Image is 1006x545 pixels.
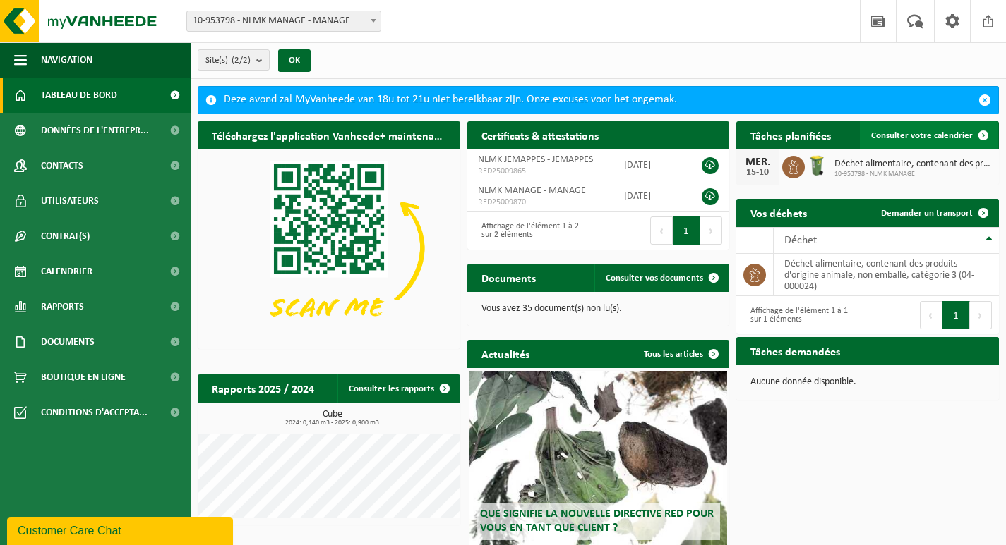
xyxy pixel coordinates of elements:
button: OK [278,49,311,72]
h2: Vos déchets [736,199,821,226]
td: [DATE] [613,180,685,212]
div: Affichage de l'élément 1 à 2 sur 2 éléments [474,215,592,246]
span: Site(s) [205,50,251,71]
img: WB-0140-HPE-GN-50 [805,154,829,178]
span: 10-953798 - NLMK MANAGE - MANAGE [187,11,381,31]
td: déchet alimentaire, contenant des produits d'origine animale, non emballé, catégorie 3 (04-000024) [774,254,999,296]
div: Deze avond zal MyVanheede van 18u tot 21u niet bereikbaar zijn. Onze excuses voor het ongemak. [224,87,971,114]
span: RED25009865 [478,166,603,177]
span: Consulter vos documents [606,274,703,283]
span: Calendrier [41,254,92,289]
span: Utilisateurs [41,183,99,219]
h3: Cube [205,410,460,427]
button: Next [970,301,992,329]
button: Previous [650,216,673,245]
div: MER. [743,157,772,168]
span: Documents [41,324,95,360]
span: Navigation [41,42,92,78]
span: Demander un transport [881,209,973,218]
span: Que signifie la nouvelle directive RED pour vous en tant que client ? [480,508,714,533]
iframe: chat widget [7,514,236,545]
span: NLMK JEMAPPES - JEMAPPES [478,154,593,165]
h2: Tâches planifiées [736,121,845,149]
span: Rapports [41,289,84,324]
span: 10-953798 - NLMK MANAGE [834,170,992,178]
count: (2/2) [232,56,251,65]
h2: Téléchargez l'application Vanheede+ maintenant! [198,121,460,149]
a: Demander un transport [870,199,998,227]
span: Boutique en ligne [41,360,126,395]
img: Download de VHEPlus App [198,149,460,346]
p: Vous avez 35 document(s) non lu(s). [481,304,716,314]
span: Déchet alimentaire, contenant des produits d'origine animale, non emballé, catég... [834,159,992,170]
button: Previous [920,301,942,329]
button: 1 [673,216,700,245]
span: Tableau de bord [41,78,117,113]
h2: Tâches demandées [736,337,854,365]
span: Consulter votre calendrier [871,131,973,140]
a: Consulter votre calendrier [860,121,998,149]
span: Données de l'entrepr... [41,113,149,148]
span: 2024: 0,140 m3 - 2025: 0,900 m3 [205,420,460,427]
span: Contacts [41,148,83,183]
span: NLMK MANAGE - MANAGE [478,185,586,196]
a: Consulter vos documents [594,264,728,292]
h2: Certificats & attestations [467,121,613,149]
span: Conditions d'accepta... [41,395,148,430]
a: Consulter les rapports [337,374,459,403]
h2: Rapports 2025 / 2024 [198,374,328,402]
button: Site(s)(2/2) [198,49,270,71]
div: Affichage de l'élément 1 à 1 sur 1 éléments [743,300,861,331]
td: [DATE] [613,149,685,180]
span: Contrat(s) [41,219,90,254]
span: 10-953798 - NLMK MANAGE - MANAGE [186,11,381,32]
h2: Documents [467,264,550,291]
h2: Actualités [467,340,544,367]
p: Aucune donnée disponible. [750,377,985,387]
button: Next [700,216,722,245]
span: RED25009870 [478,197,603,208]
div: 15-10 [743,168,772,178]
a: Tous les articles [633,340,728,368]
span: Déchet [784,235,817,246]
button: 1 [942,301,970,329]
